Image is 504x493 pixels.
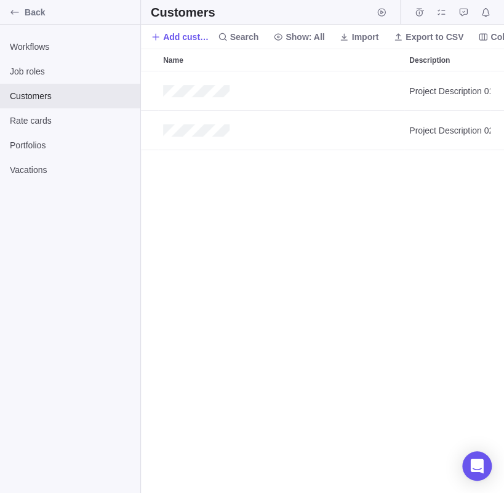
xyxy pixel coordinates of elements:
[230,31,259,43] span: Search
[455,9,472,19] a: Approval requests
[406,31,463,43] span: Export to CSV
[10,90,130,102] span: Customers
[433,4,450,21] span: My assignments
[477,9,494,19] a: Notifications
[10,139,130,151] span: Portfolios
[433,9,450,19] a: My assignments
[410,4,428,21] span: Time logs
[286,31,324,43] span: Show: All
[268,28,329,46] span: Show: All
[158,71,404,111] div: Name
[151,4,215,21] h2: Customers
[141,71,504,493] div: grid
[404,71,490,111] div: Description
[351,31,378,43] span: Import
[10,65,130,78] span: Job roles
[388,28,468,46] span: Export to CSV
[455,4,472,21] span: Approval requests
[10,41,130,53] span: Workflows
[334,28,383,46] span: Import
[158,111,404,150] div: Name
[373,4,390,21] span: Start timer
[404,49,490,71] div: Description
[25,6,135,18] span: Back
[163,31,213,43] span: Add customer
[151,28,213,46] span: Add customer
[409,85,490,97] span: Project Description 01
[477,4,494,21] span: Notifications
[10,114,130,127] span: Rate cards
[213,28,264,46] span: Search
[409,124,490,137] span: Project Description 02
[404,111,490,150] div: Description
[163,54,183,66] span: Name
[462,451,492,481] div: Open Intercom Messenger
[10,164,130,176] span: Vacations
[404,111,490,150] div: Project Description 02
[158,49,404,71] div: Name
[409,54,450,66] span: Description
[404,71,490,110] div: Project Description 01
[410,9,428,19] a: Time logs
